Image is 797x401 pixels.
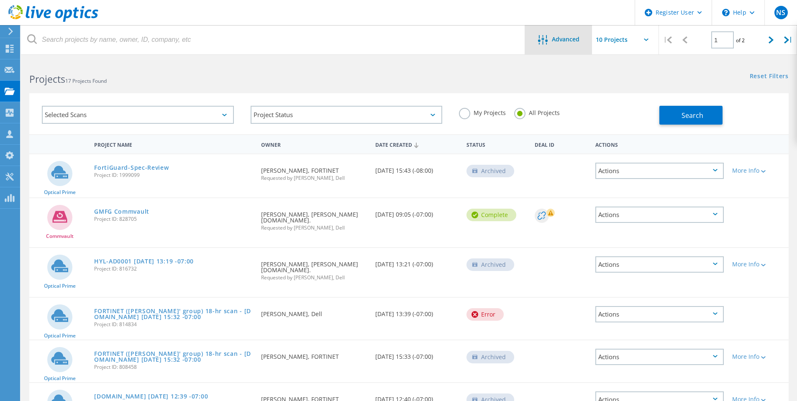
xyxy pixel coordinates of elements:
[780,25,797,55] div: |
[530,136,591,152] div: Deal Id
[591,136,728,152] div: Actions
[94,266,253,271] span: Project ID: 816732
[94,258,194,264] a: HYL-AD0001 [DATE] 13:19 -07:00
[371,198,462,226] div: [DATE] 09:05 (-07:00)
[42,106,234,124] div: Selected Scans
[371,136,462,152] div: Date Created
[257,340,371,368] div: [PERSON_NAME], FORTINET
[776,9,785,16] span: NS
[371,340,462,368] div: [DATE] 15:33 (-07:00)
[466,258,514,271] div: Archived
[732,354,784,360] div: More Info
[257,198,371,239] div: [PERSON_NAME], [PERSON_NAME] [DOMAIN_NAME].
[732,168,784,174] div: More Info
[46,234,74,239] span: Commvault
[514,108,560,116] label: All Projects
[90,136,257,152] div: Project Name
[595,306,724,322] div: Actions
[371,298,462,325] div: [DATE] 13:39 (-07:00)
[8,18,98,23] a: Live Optics Dashboard
[44,190,76,195] span: Optical Prime
[257,154,371,189] div: [PERSON_NAME], FORTINET
[466,308,504,321] div: Error
[94,308,253,320] a: FORTINET ([PERSON_NAME]' group) 18-hr scan - [DOMAIN_NAME] [DATE] 15:32 -07:00
[750,73,789,80] a: Reset Filters
[44,376,76,381] span: Optical Prime
[595,207,724,223] div: Actions
[94,209,149,215] a: GMFG Commvault
[736,37,745,44] span: of 2
[94,173,253,178] span: Project ID: 1999099
[21,25,525,54] input: Search projects by name, owner, ID, company, etc
[44,333,76,338] span: Optical Prime
[94,351,253,363] a: FORTINET ([PERSON_NAME]' group) 18-hr scan - [DOMAIN_NAME] [DATE] 15:32 -07:00
[257,136,371,152] div: Owner
[722,9,730,16] svg: \n
[595,349,724,365] div: Actions
[29,72,65,86] b: Projects
[595,163,724,179] div: Actions
[595,256,724,273] div: Actions
[94,217,253,222] span: Project ID: 828705
[261,275,366,280] span: Requested by [PERSON_NAME], Dell
[659,25,676,55] div: |
[659,106,723,125] button: Search
[682,111,703,120] span: Search
[462,136,530,152] div: Status
[466,209,516,221] div: Complete
[371,154,462,182] div: [DATE] 15:43 (-08:00)
[261,176,366,181] span: Requested by [PERSON_NAME], Dell
[257,248,371,289] div: [PERSON_NAME], [PERSON_NAME] [DOMAIN_NAME].
[65,77,107,84] span: 17 Projects Found
[94,165,169,171] a: FortiGuard-Spec-Review
[94,322,253,327] span: Project ID: 814834
[466,351,514,363] div: Archived
[261,225,366,230] span: Requested by [PERSON_NAME], Dell
[44,284,76,289] span: Optical Prime
[732,261,784,267] div: More Info
[466,165,514,177] div: Archived
[251,106,443,124] div: Project Status
[257,298,371,325] div: [PERSON_NAME], Dell
[552,36,579,42] span: Advanced
[371,248,462,276] div: [DATE] 13:21 (-07:00)
[459,108,506,116] label: My Projects
[94,393,208,399] a: [DOMAIN_NAME] [DATE] 12:39 -07:00
[94,365,253,370] span: Project ID: 808458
